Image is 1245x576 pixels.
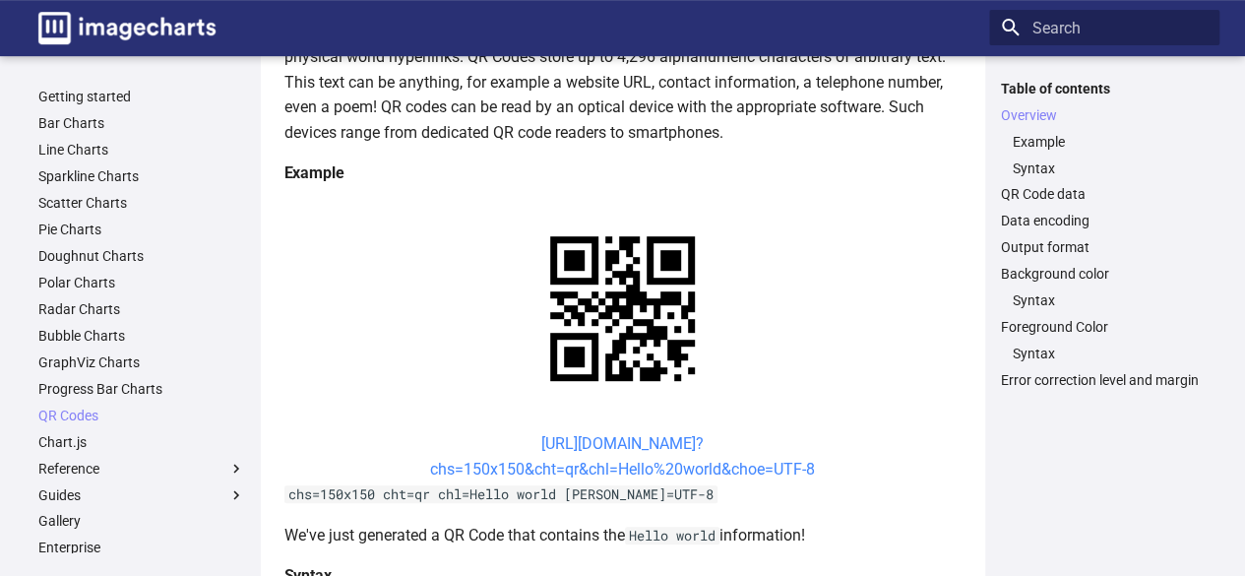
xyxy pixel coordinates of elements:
[38,353,245,371] a: GraphViz Charts
[38,141,245,159] a: Line Charts
[1001,265,1208,283] a: Background color
[284,523,962,548] p: We've just generated a QR Code that contains the information!
[38,539,245,556] a: Enterprise
[38,407,245,424] a: QR Codes
[38,167,245,185] a: Sparkline Charts
[516,202,729,416] img: chart
[430,434,815,479] a: [URL][DOMAIN_NAME]?chs=150x150&cht=qr&chl=Hello%20world&choe=UTF-8
[1001,291,1208,309] nav: Background color
[989,10,1219,45] input: Search
[1001,106,1208,124] a: Overview
[284,19,962,145] p: QR codes are a popular type of two-dimensional barcode. They are also known as hardlinks or physi...
[38,221,245,238] a: Pie Charts
[38,88,245,105] a: Getting started
[1001,185,1208,203] a: QR Code data
[1013,160,1208,177] a: Syntax
[1001,345,1208,362] nav: Foreground Color
[1001,371,1208,389] a: Error correction level and margin
[38,486,245,504] label: Guides
[1013,291,1208,309] a: Syntax
[1001,133,1208,177] nav: Overview
[1001,238,1208,256] a: Output format
[38,512,245,530] a: Gallery
[38,433,245,451] a: Chart.js
[38,194,245,212] a: Scatter Charts
[284,485,717,503] code: chs=150x150 cht=qr chl=Hello world [PERSON_NAME]=UTF-8
[38,300,245,318] a: Radar Charts
[38,247,245,265] a: Doughnut Charts
[625,527,719,544] code: Hello world
[38,12,216,44] img: logo
[38,114,245,132] a: Bar Charts
[989,80,1219,97] label: Table of contents
[1013,345,1208,362] a: Syntax
[38,380,245,398] a: Progress Bar Charts
[38,327,245,345] a: Bubble Charts
[284,160,962,186] h4: Example
[1013,133,1208,151] a: Example
[38,274,245,291] a: Polar Charts
[1001,318,1208,336] a: Foreground Color
[31,4,223,52] a: Image-Charts documentation
[989,80,1219,390] nav: Table of contents
[38,460,245,478] label: Reference
[1001,212,1208,229] a: Data encoding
